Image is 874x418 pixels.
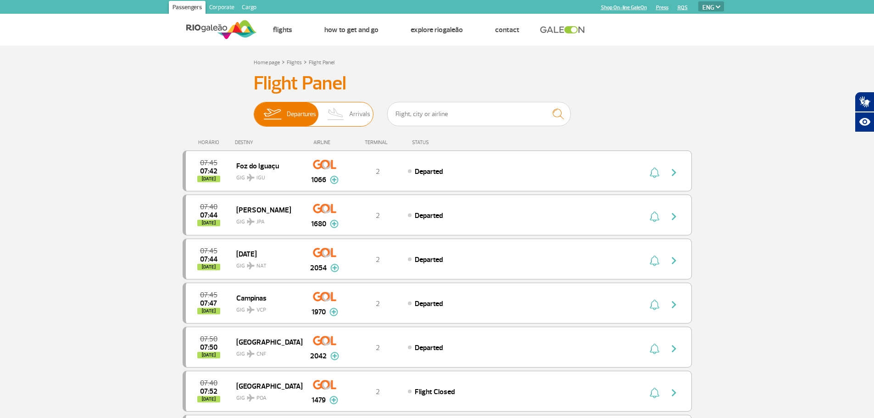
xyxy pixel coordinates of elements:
[200,160,217,166] span: 2025-09-27 07:45:00
[376,299,380,308] span: 2
[407,139,482,145] div: STATUS
[329,308,338,316] img: mais-info-painel-voo.svg
[330,264,339,272] img: mais-info-painel-voo.svg
[855,92,874,112] button: Abrir tradutor de língua de sinais.
[200,292,217,298] span: 2025-09-27 07:45:00
[650,255,659,266] img: sino-painel-voo.svg
[304,56,307,67] a: >
[236,380,295,392] span: [GEOGRAPHIC_DATA]
[256,218,265,226] span: JPA
[200,256,217,262] span: 2025-09-27 07:44:29
[236,345,295,358] span: GIG
[200,300,217,307] span: 2025-09-27 07:47:23
[200,380,217,386] span: 2025-09-27 07:40:00
[236,169,295,182] span: GIG
[254,59,280,66] a: Home page
[415,167,443,176] span: Departed
[415,387,455,396] span: Flight Closed
[411,25,463,34] a: Explore RIOgaleão
[236,204,295,216] span: [PERSON_NAME]
[668,255,679,266] img: seta-direita-painel-voo.svg
[376,167,380,176] span: 2
[236,336,295,348] span: [GEOGRAPHIC_DATA]
[310,262,327,273] span: 2054
[376,211,380,220] span: 2
[256,262,267,270] span: NAT
[668,167,679,178] img: seta-direita-painel-voo.svg
[197,176,220,182] span: [DATE]
[650,299,659,310] img: sino-painel-voo.svg
[330,352,339,360] img: mais-info-painel-voo.svg
[185,139,235,145] div: HORÁRIO
[349,102,370,126] span: Arrivals
[236,248,295,260] span: [DATE]
[256,350,266,358] span: CNF
[247,174,255,181] img: destiny_airplane.svg
[206,1,238,16] a: Corporate
[238,1,260,16] a: Cargo
[236,213,295,226] span: GIG
[256,394,267,402] span: POA
[247,218,255,225] img: destiny_airplane.svg
[311,218,326,229] span: 1680
[415,255,443,264] span: Departed
[650,211,659,222] img: sino-painel-voo.svg
[200,168,217,174] span: 2025-09-27 07:42:30
[324,25,379,34] a: How to get and go
[668,343,679,354] img: seta-direita-painel-voo.svg
[376,343,380,352] span: 2
[200,248,217,254] span: 2025-09-27 07:45:00
[312,395,326,406] span: 1479
[415,211,443,220] span: Departed
[656,5,668,11] a: Press
[200,204,217,210] span: 2025-09-27 07:40:00
[668,299,679,310] img: seta-direita-painel-voo.svg
[197,396,220,402] span: [DATE]
[310,351,327,362] span: 2042
[415,299,443,308] span: Departed
[256,306,266,314] span: VCP
[197,220,220,226] span: [DATE]
[247,350,255,357] img: destiny_airplane.svg
[330,176,339,184] img: mais-info-painel-voo.svg
[495,25,519,34] a: Contact
[169,1,206,16] a: Passengers
[273,25,292,34] a: Flights
[650,343,659,354] img: sino-painel-voo.svg
[302,139,348,145] div: AIRLINE
[235,139,302,145] div: DESTINY
[247,394,255,401] img: destiny_airplane.svg
[650,167,659,178] img: sino-painel-voo.svg
[256,174,265,182] span: IGU
[197,308,220,314] span: [DATE]
[236,160,295,172] span: Foz do Iguaçu
[236,292,295,304] span: Campinas
[312,307,326,318] span: 1970
[650,387,659,398] img: sino-painel-voo.svg
[247,306,255,313] img: destiny_airplane.svg
[287,59,302,66] a: Flights
[200,212,217,218] span: 2025-09-27 07:44:10
[329,396,338,404] img: mais-info-painel-voo.svg
[311,174,326,185] span: 1066
[376,387,380,396] span: 2
[348,139,407,145] div: TERMINAL
[287,102,316,126] span: Departures
[258,102,287,126] img: slider-embarque
[309,59,334,66] a: Flight Panel
[254,72,621,95] h3: Flight Panel
[601,5,647,11] a: Shop On-line GaleOn
[387,102,571,126] input: Flight, city or airline
[376,255,380,264] span: 2
[323,102,350,126] img: slider-desembarque
[855,112,874,132] button: Abrir recursos assistivos.
[236,257,295,270] span: GIG
[415,343,443,352] span: Departed
[236,301,295,314] span: GIG
[668,387,679,398] img: seta-direita-painel-voo.svg
[678,5,688,11] a: RQS
[200,344,217,351] span: 2025-09-27 07:50:32
[282,56,285,67] a: >
[855,92,874,132] div: Plugin de acessibilidade da Hand Talk.
[330,220,339,228] img: mais-info-painel-voo.svg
